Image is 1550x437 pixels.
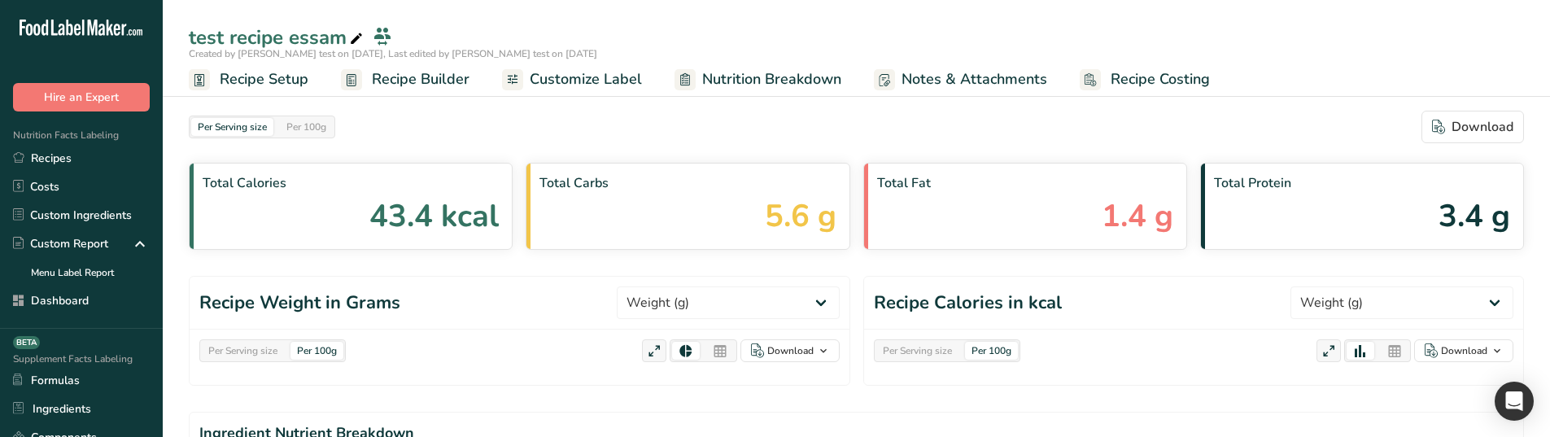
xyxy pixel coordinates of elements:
[280,118,333,136] div: Per 100g
[189,47,597,60] span: Created by [PERSON_NAME] test on [DATE], Last edited by [PERSON_NAME] test on [DATE]
[965,342,1018,360] div: Per 100g
[372,68,469,90] span: Recipe Builder
[530,68,642,90] span: Customize Label
[1432,117,1513,137] div: Download
[765,193,836,239] span: 5.6 g
[1414,339,1513,362] button: Download
[740,339,840,362] button: Download
[877,173,1173,193] span: Total Fat
[189,61,308,98] a: Recipe Setup
[191,118,273,136] div: Per Serving size
[767,343,814,358] div: Download
[702,68,841,90] span: Nutrition Breakdown
[876,342,958,360] div: Per Serving size
[13,336,40,349] div: BETA
[1080,61,1210,98] a: Recipe Costing
[1441,343,1487,358] div: Download
[220,68,308,90] span: Recipe Setup
[539,173,836,193] span: Total Carbs
[1439,193,1510,239] span: 3.4 g
[1495,382,1534,421] div: Open Intercom Messenger
[874,61,1047,98] a: Notes & Attachments
[502,61,642,98] a: Customize Label
[290,342,343,360] div: Per 100g
[1214,173,1510,193] span: Total Protein
[189,23,366,52] div: test recipe essam
[1111,68,1210,90] span: Recipe Costing
[1421,111,1524,143] button: Download
[341,61,469,98] a: Recipe Builder
[203,173,499,193] span: Total Calories
[675,61,841,98] a: Nutrition Breakdown
[202,342,284,360] div: Per Serving size
[1102,193,1173,239] span: 1.4 g
[13,83,150,111] button: Hire an Expert
[902,68,1047,90] span: Notes & Attachments
[13,235,108,252] div: Custom Report
[199,290,400,317] h1: Recipe Weight in Grams
[874,290,1062,317] h1: Recipe Calories in kcal
[369,193,499,239] span: 43.4 kcal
